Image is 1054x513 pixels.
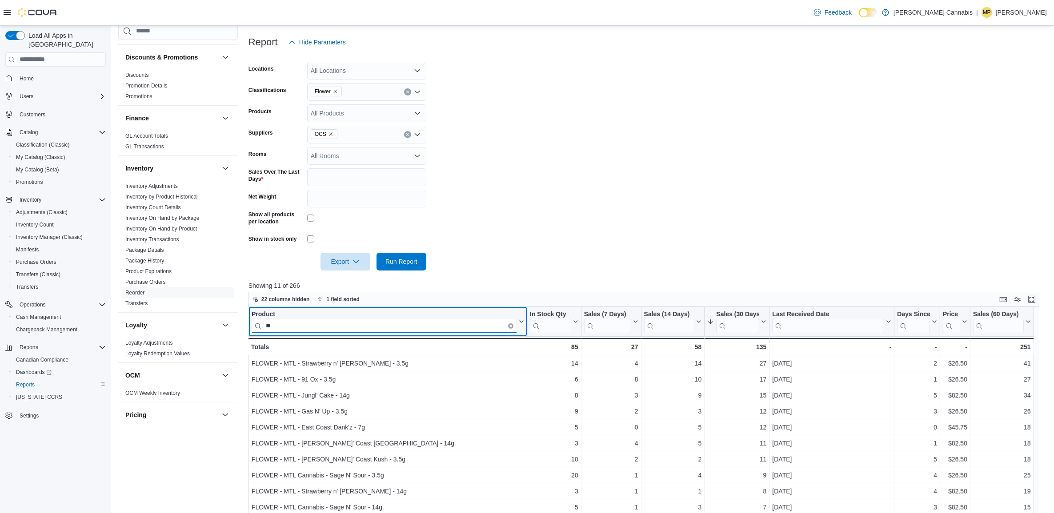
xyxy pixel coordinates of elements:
span: Canadian Compliance [16,356,68,363]
div: 8 [530,390,578,401]
span: Transfers [16,283,38,290]
button: Finance [220,113,231,123]
a: My Catalog (Classic) [12,152,69,163]
button: Run Report [377,253,426,270]
button: Pricing [220,410,231,420]
span: Transfers [12,282,106,292]
span: Package History [125,257,164,264]
span: Catalog [20,129,38,136]
div: Totals [251,342,524,352]
div: 34 [973,390,1031,401]
a: Transfers (Classic) [12,269,64,280]
div: Loyalty [118,338,238,362]
span: MP [983,7,991,18]
button: Sales (30 Days) [707,310,766,333]
span: Operations [16,299,106,310]
div: FLOWER - MTL - 91 Ox - 3.5g [252,374,524,385]
label: Suppliers [248,129,273,136]
div: Last Received Date [772,310,884,318]
button: Last Received Date [772,310,891,333]
button: Purchase Orders [9,256,109,268]
a: Settings [16,410,42,421]
span: Manifests [16,246,39,253]
div: 27 [584,342,638,352]
span: Chargeback Management [16,326,77,333]
div: FLOWER - MTL - [PERSON_NAME]' Coast [GEOGRAPHIC_DATA] - 14g [252,438,524,449]
button: Chargeback Management [9,323,109,336]
label: Show in stock only [248,235,297,243]
div: 2 [584,406,638,417]
div: 3 [644,406,701,417]
div: 4 [584,438,638,449]
button: [US_STATE] CCRS [9,391,109,403]
button: Remove Flower from selection in this group [333,89,338,94]
button: Sales (7 Days) [584,310,638,333]
a: Discounts [125,72,149,78]
button: OCM [220,370,231,381]
div: Product [252,310,517,333]
div: Sales (60 Days) [973,310,1024,318]
div: 135 [707,342,766,352]
div: Sales (7 Days) [584,310,631,318]
label: Products [248,108,272,115]
a: Package History [125,258,164,264]
div: 5 [530,422,578,433]
button: Price [943,310,967,333]
button: Hide Parameters [285,33,349,51]
button: Sales (14 Days) [644,310,701,333]
div: 58 [644,342,701,352]
div: Matt Pozdrowski [982,7,992,18]
a: Product Expirations [125,268,172,274]
div: 3 [584,390,638,401]
button: Manifests [9,243,109,256]
div: Sales (14 Days) [644,310,694,318]
h3: Loyalty [125,321,147,330]
button: 1 field sorted [314,294,363,305]
a: Cash Management [12,312,64,322]
span: Manifests [12,244,106,255]
button: Inventory [220,163,231,174]
a: Feedback [810,4,855,21]
span: Load All Apps in [GEOGRAPHIC_DATA] [25,31,106,49]
div: 11 [707,438,766,449]
a: Classification (Classic) [12,139,73,150]
h3: Discounts & Promotions [125,53,198,62]
span: Feedback [825,8,852,17]
button: Home [2,72,109,85]
button: Promotions [9,176,109,188]
button: Settings [2,409,109,422]
button: Display options [1012,294,1023,305]
a: Inventory On Hand by Product [125,226,197,232]
p: | [976,7,978,18]
button: In Stock Qty [530,310,578,333]
div: [DATE] [772,390,891,401]
span: Inventory [20,196,41,203]
div: 0 [897,422,937,433]
div: In Stock Qty [530,310,571,318]
input: Dark Mode [859,8,878,17]
div: [DATE] [772,422,891,433]
button: Open list of options [414,152,421,159]
span: Inventory Manager (Classic) [16,234,83,241]
h3: Pricing [125,410,146,419]
a: Reports [12,379,38,390]
span: Package Details [125,247,164,254]
button: Discounts & Promotions [125,53,218,62]
a: Canadian Compliance [12,354,72,365]
span: Canadian Compliance [12,354,106,365]
p: Showing 11 of 266 [248,281,1047,290]
span: Transfers [125,300,148,307]
span: Dashboards [12,367,106,378]
a: Purchase Orders [12,257,60,267]
button: Inventory [2,194,109,206]
div: 9 [530,406,578,417]
span: Inventory Transactions [125,236,179,243]
div: 5 [897,390,937,401]
span: Inventory Count [12,219,106,230]
span: Catalog [16,127,106,138]
span: Inventory Adjustments [125,183,178,190]
div: 41 [973,358,1031,369]
button: Pricing [125,410,218,419]
span: Loyalty Adjustments [125,339,173,346]
button: OCM [125,371,218,380]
